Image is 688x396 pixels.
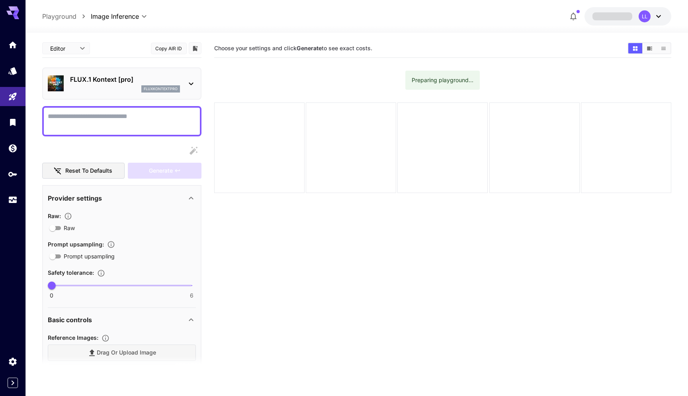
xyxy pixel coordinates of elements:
div: Home [8,40,18,50]
div: API Keys [8,169,18,179]
span: Raw [64,224,75,232]
span: 0 [50,292,53,299]
div: Models [8,66,18,76]
span: Editor [50,44,75,53]
p: fluxkontextpro [144,86,178,92]
div: Show media in grid viewShow media in video viewShow media in list view [627,42,671,54]
div: Settings [8,357,18,366]
div: Wallet [8,143,18,153]
span: 6 [190,292,193,299]
p: Basic controls [48,315,92,325]
p: FLUX.1 Kontext [pro] [70,75,180,84]
span: Raw : [48,213,61,219]
div: Playground [8,92,18,102]
button: Controls the tolerance level for input and output content moderation. Lower values apply stricter... [94,269,108,277]
div: Library [8,117,18,127]
button: Show media in grid view [628,43,642,53]
span: Image Inference [91,12,139,21]
div: Provider settings [48,189,196,208]
nav: breadcrumb [42,12,91,21]
div: LL [639,10,651,22]
button: Copy AIR ID [151,43,187,54]
a: Playground [42,12,76,21]
div: Preparing playground... [412,73,473,87]
b: Generate [297,45,322,51]
span: Prompt upsampling : [48,241,104,248]
button: Show media in video view [643,43,657,53]
span: Reference Images : [48,334,98,341]
div: Basic controls [48,310,196,329]
span: Safety tolerance : [48,269,94,276]
button: Upload a reference image to guide the result. This is needed for Image-to-Image or Inpainting. Su... [98,334,113,342]
button: Controls the level of post-processing applied to generated images. [61,212,75,220]
div: Usage [8,195,18,205]
span: Prompt upsampling [64,252,115,260]
button: Add to library [192,43,199,53]
div: FLUX.1 Kontext [pro]fluxkontextpro [48,71,196,96]
button: Expand sidebar [8,378,18,388]
p: Provider settings [48,193,102,203]
span: Choose your settings and click to see exact costs. [214,45,372,51]
button: Enables automatic enhancement and expansion of the input prompt to improve generation quality and... [104,240,118,248]
button: LL [584,7,671,26]
button: Show media in list view [657,43,670,53]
